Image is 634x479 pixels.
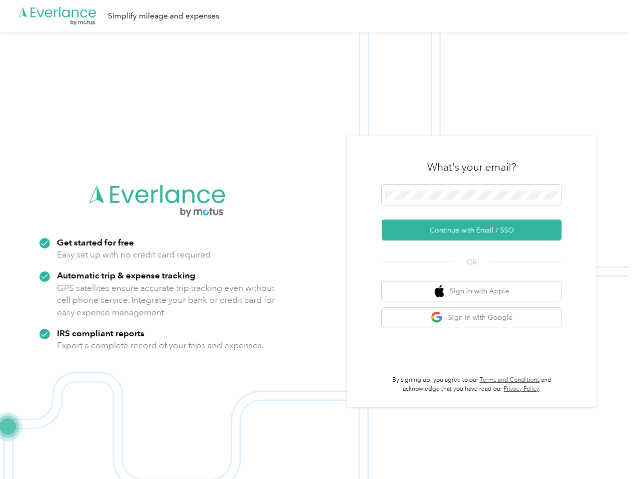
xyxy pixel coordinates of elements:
h3: What's your email? [427,160,516,174]
p: Easy set up with no credit card required [57,248,211,261]
button: google logoSign in with Google [382,308,562,327]
img: apple logo [435,285,445,297]
p: By signing up, you agree to our and acknowledge that you have read our . [382,376,562,393]
strong: Automatic trip & expense tracking [57,270,195,280]
a: Privacy Policy [504,385,539,393]
a: Terms and Conditions [480,376,540,384]
img: google logo [431,311,443,324]
button: apple logoSign in with Apple [382,281,562,301]
p: GPS satellites ensure accurate trip tracking even without cell phone service. Integrate your bank... [57,282,275,319]
span: OR [454,257,489,267]
div: Simplify mileage and expenses [108,10,219,22]
p: Export a complete record of your trips and expenses. [57,339,264,352]
strong: Get started for free [57,237,134,247]
strong: IRS compliant reports [57,328,144,338]
button: Continue with Email / SSO [382,220,562,240]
